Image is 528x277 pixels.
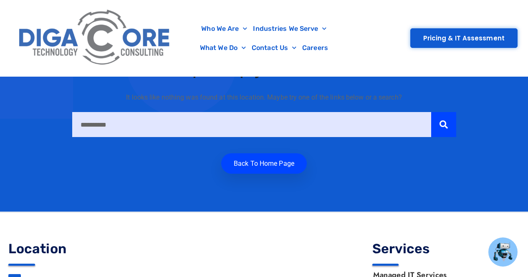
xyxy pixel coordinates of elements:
a: What We Do [197,38,249,57]
a: Contact Us [249,38,299,57]
a: Careers [299,38,331,57]
h4: Location [8,242,156,255]
span: Pricing & IT Assessment [423,35,505,41]
a: Who We Are [198,19,250,38]
nav: Menu [179,19,349,57]
a: Pricing & IT Assessment [410,28,518,48]
h4: Services [372,242,520,255]
a: Back to home Page [221,153,307,174]
img: Digacore Logo [15,4,175,72]
p: It looks like nothing was found at this location. Maybe try one of the links below or a search? [72,92,456,104]
a: Industries We Serve [250,19,329,38]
